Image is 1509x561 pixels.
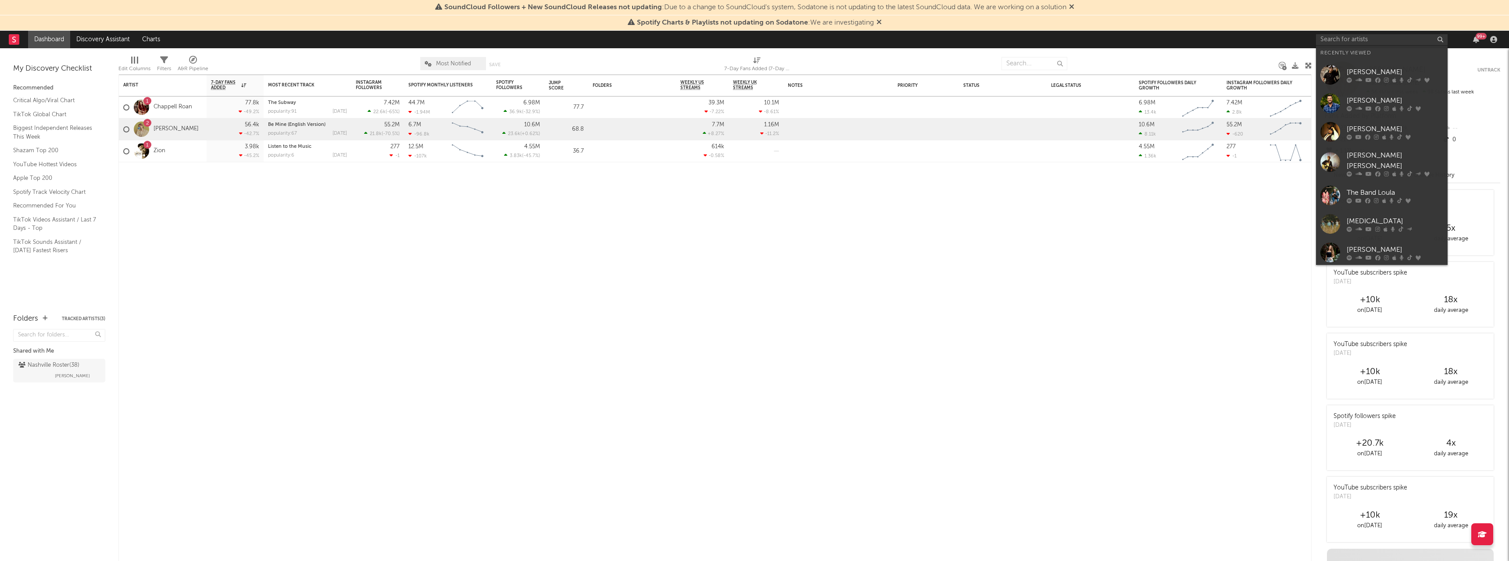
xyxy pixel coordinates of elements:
a: TikTok Videos Assistant / Last 7 Days - Top [13,215,97,233]
input: Search... [1001,57,1067,70]
svg: Chart title [448,96,487,118]
div: [PERSON_NAME] [1347,124,1443,134]
span: -45.7 % [523,154,539,158]
div: Notes [788,83,876,88]
button: Tracked Artists(3) [62,317,105,321]
div: [PERSON_NAME] [PERSON_NAME] [1347,150,1443,172]
div: [DATE] [333,109,347,114]
button: Untrack [1477,66,1500,75]
div: 36.7 [549,146,584,157]
span: : We are investigating [637,19,874,26]
div: Filters [157,64,171,74]
input: Search for artists [1316,34,1448,45]
div: -0.58 % [704,153,724,158]
div: YouTube subscribers spike [1334,483,1407,493]
div: -96.8k [408,131,429,137]
div: 55.2M [1227,122,1242,128]
div: 77.8k [245,100,259,106]
a: Dashboard [28,31,70,48]
div: Filters [157,53,171,78]
div: -1.94M [408,109,430,115]
a: The Band Loula [1316,181,1448,210]
svg: Chart title [1266,96,1305,118]
div: -45.2 % [239,153,259,158]
div: +10k [1329,367,1410,377]
div: -11.2 % [760,131,779,136]
div: daily average [1410,521,1491,531]
div: Recommended [13,83,105,93]
div: on [DATE] [1329,449,1410,459]
div: [DATE] [1334,349,1407,358]
svg: Chart title [1266,118,1305,140]
span: [PERSON_NAME] [55,371,90,381]
div: 18 x [1410,295,1491,305]
div: 8.11k [1139,131,1156,137]
div: on [DATE] [1329,305,1410,316]
a: Listen to the Music [268,144,311,149]
div: 1.36k [1139,153,1156,159]
span: Most Notified [436,61,471,67]
div: 6.7M [408,122,421,128]
a: [MEDICAL_DATA] [1316,210,1448,238]
div: -1 [1227,153,1237,159]
a: Zion [154,147,165,155]
div: Edit Columns [118,53,150,78]
div: 13.4k [1139,109,1156,115]
div: The Subway [268,100,347,105]
div: 77.7 [549,102,584,113]
div: ( ) [504,109,540,114]
div: 3.98k [245,144,259,150]
div: [PERSON_NAME] [1347,67,1443,77]
div: Priority [898,83,933,88]
div: ( ) [504,153,540,158]
a: Apple Top 200 [13,173,97,183]
div: 44.7M [408,100,425,106]
a: [PERSON_NAME] [1316,61,1448,89]
div: [DATE] [333,131,347,136]
span: Spotify Charts & Playlists not updating on Sodatone [637,19,808,26]
div: daily average [1410,234,1491,244]
div: Status [963,83,1020,88]
div: -8.61 % [759,109,779,114]
div: Artist [123,82,189,88]
span: -32.9 % [523,110,539,114]
div: 6.98M [1139,100,1155,106]
span: 3.83k [510,154,522,158]
div: Instagram Followers [356,80,386,90]
div: +8.27 % [703,131,724,136]
a: Spotify Track Velocity Chart [13,187,97,197]
span: SoundCloud Followers + New SoundCloud Releases not updating [444,4,662,11]
div: ( ) [368,109,400,114]
svg: Chart title [1178,96,1218,118]
div: 7-Day Fans Added (7-Day Fans Added) [724,64,790,74]
div: -107k [408,153,427,159]
div: Nashville Roster ( 38 ) [18,360,79,371]
div: Spotify Monthly Listeners [408,82,474,88]
a: Recommended For You [13,201,97,211]
div: 4.55M [1139,144,1155,150]
svg: Chart title [448,140,487,162]
div: 19 x [1410,510,1491,521]
div: A&R Pipeline [178,64,208,74]
a: Discovery Assistant [70,31,136,48]
div: 10.6M [524,122,540,128]
div: popularity: 6 [268,153,294,158]
div: 2.8k [1227,109,1242,115]
div: 39.3M [708,100,724,106]
div: on [DATE] [1329,377,1410,388]
span: -70.5 % [383,132,398,136]
div: Folders [593,83,658,88]
div: 18 x [1410,367,1491,377]
div: Jump Score [549,80,571,91]
div: Instagram Followers Daily Growth [1227,80,1292,91]
div: [DATE] [1334,278,1407,286]
div: [PERSON_NAME] [1347,95,1443,106]
div: Shared with Me [13,346,105,357]
div: ( ) [502,131,540,136]
span: 21.8k [370,132,382,136]
div: popularity: 91 [268,109,297,114]
div: daily average [1410,377,1491,388]
input: Search for folders... [13,329,105,342]
div: [PERSON_NAME] [1347,244,1443,255]
div: Folders [13,314,38,324]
